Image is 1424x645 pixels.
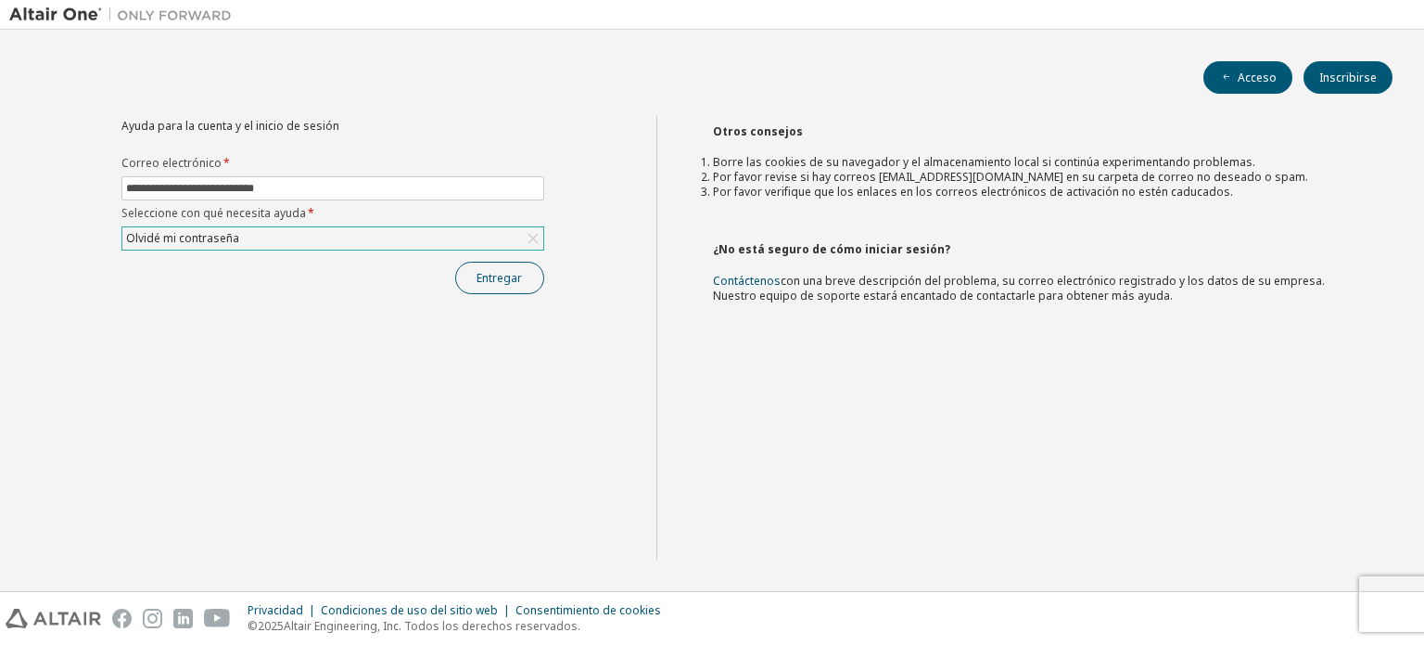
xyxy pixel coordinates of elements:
font: Borre las cookies de su navegador y el almacenamiento local si continúa experimentando problemas. [713,154,1255,170]
img: instagram.svg [143,609,162,628]
button: Acceso [1203,61,1292,94]
img: altair_logo.svg [6,609,101,628]
img: youtube.svg [204,609,231,628]
font: © [248,618,258,634]
font: con una breve descripción del problema, su correo electrónico registrado y los datos de su empres... [713,273,1325,303]
font: Entregar [477,270,522,286]
img: Altair Uno [9,6,241,24]
img: linkedin.svg [173,609,193,628]
font: Correo electrónico [121,155,222,171]
font: Condiciones de uso del sitio web [321,602,498,618]
font: Por favor revise si hay correos [EMAIL_ADDRESS][DOMAIN_NAME] en su carpeta de correo no deseado o... [713,169,1308,185]
a: Contáctenos [713,273,781,289]
font: Seleccione con qué necesita ayuda [121,205,306,221]
font: Olvidé mi contraseña [126,230,239,246]
font: 2025 [258,618,284,634]
font: Consentimiento de cookies [515,602,661,618]
button: Inscribirse [1303,61,1392,94]
font: Altair Engineering, Inc. Todos los derechos reservados. [284,618,580,634]
button: Entregar [455,262,544,294]
font: Otros consejos [713,123,803,139]
font: Inscribirse [1319,70,1377,85]
font: Por favor verifique que los enlaces en los correos electrónicos de activación no estén caducados. [713,184,1233,200]
img: facebook.svg [112,609,132,628]
div: Olvidé mi contraseña [122,227,543,250]
font: ¿No está seguro de cómo iniciar sesión? [713,241,950,257]
font: Acceso [1238,70,1277,85]
font: Ayuda para la cuenta y el inicio de sesión [121,118,339,134]
font: Privacidad [248,602,303,618]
